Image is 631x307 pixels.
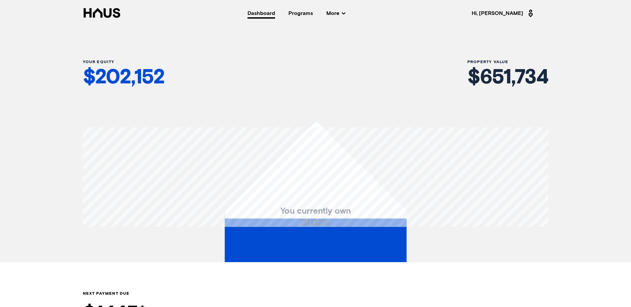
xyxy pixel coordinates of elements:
a: Programs [288,11,313,16]
span: Your Equity [83,60,115,64]
span: Hi, [PERSON_NAME] [472,8,535,19]
div: Next payment due [83,291,549,296]
a: Dashboard [247,11,275,16]
span: Property Value [467,60,509,64]
div: $ 202,152 [83,68,165,88]
span: More [326,11,345,16]
div: $ 651,734 [467,68,549,88]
